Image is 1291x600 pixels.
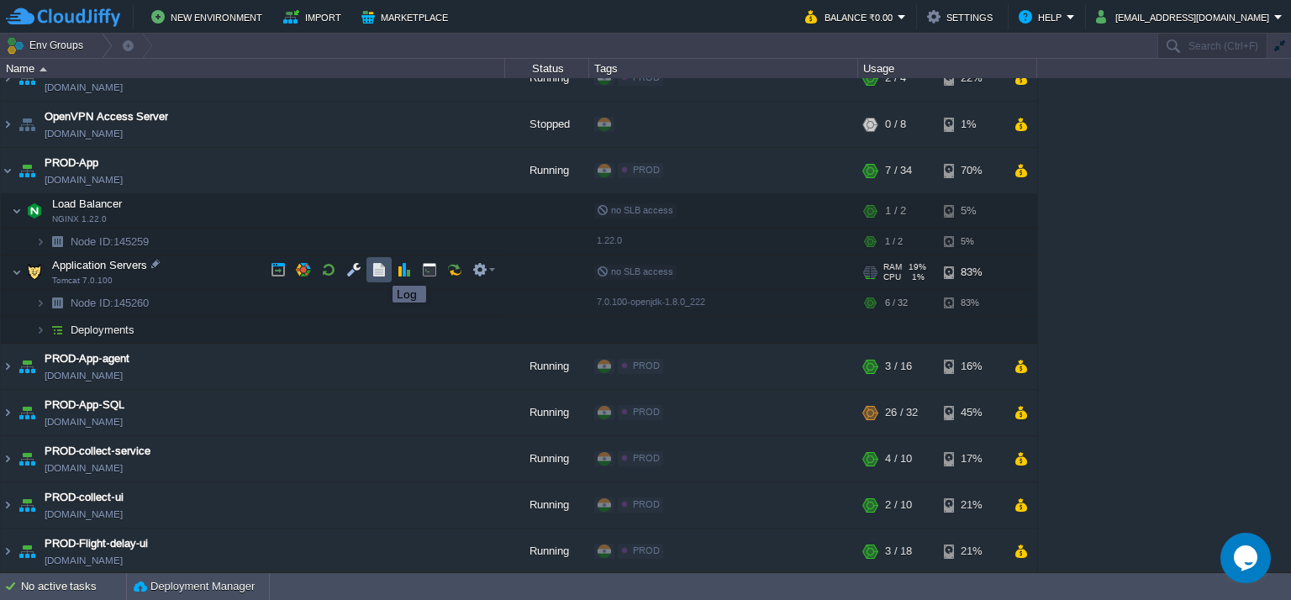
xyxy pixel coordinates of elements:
span: Application Servers [50,258,150,272]
img: AMDAwAAAACH5BAEAAAAALAAAAAABAAEAAAICRAEAOw== [1,344,14,389]
div: 0 / 8 [885,102,906,147]
img: AMDAwAAAACH5BAEAAAAALAAAAAABAAEAAAICRAEAOw== [35,290,45,316]
div: 3 / 18 [885,529,912,574]
div: 45% [944,390,999,435]
a: Application ServersTomcat 7.0.100 [50,259,150,271]
img: AMDAwAAAACH5BAEAAAAALAAAAAABAAEAAAICRAEAOw== [45,317,69,343]
button: [EMAIL_ADDRESS][DOMAIN_NAME] [1096,7,1274,27]
span: PROD [633,453,660,463]
span: Node ID: [71,297,113,309]
span: PROD [633,545,660,555]
span: 145260 [69,296,151,310]
div: 5% [944,229,999,255]
img: AMDAwAAAACH5BAEAAAAALAAAAAABAAEAAAICRAEAOw== [15,436,39,482]
div: Running [505,436,589,482]
a: Load BalancerNGINX 1.22.0 [50,197,124,210]
img: AMDAwAAAACH5BAEAAAAALAAAAAABAAEAAAICRAEAOw== [35,317,45,343]
img: AMDAwAAAACH5BAEAAAAALAAAAAABAAEAAAICRAEAOw== [15,102,39,147]
div: Name [2,59,504,78]
img: AMDAwAAAACH5BAEAAAAALAAAAAABAAEAAAICRAEAOw== [1,55,14,101]
div: 21% [944,482,999,528]
div: 4 / 10 [885,436,912,482]
div: Status [506,59,588,78]
div: 2 / 4 [885,55,906,101]
span: 145259 [69,234,151,249]
a: PROD-collect-ui [45,489,124,506]
a: Node ID:145259 [69,234,151,249]
span: Deployments [69,323,137,337]
a: OpenVPN Access Server [45,108,168,125]
img: AMDAwAAAACH5BAEAAAAALAAAAAABAAEAAAICRAEAOw== [15,344,39,389]
a: [DOMAIN_NAME] [45,367,123,384]
button: Env Groups [6,34,89,57]
div: 5% [944,194,999,228]
div: Running [505,482,589,528]
a: [DOMAIN_NAME] [45,79,123,96]
div: 3 / 16 [885,344,912,389]
div: 1 / 2 [885,194,906,228]
a: [DOMAIN_NAME] [45,506,123,523]
span: NGINX 1.22.0 [52,214,107,224]
span: 1.22.0 [597,235,622,245]
div: 17% [944,436,999,482]
div: 83% [944,255,999,289]
span: PROD [633,361,660,371]
button: Help [1019,7,1067,27]
div: 70% [944,148,999,193]
a: [DOMAIN_NAME] [45,125,123,142]
span: 1% [908,272,925,282]
img: AMDAwAAAACH5BAEAAAAALAAAAAABAAEAAAICRAEAOw== [1,148,14,193]
img: AMDAwAAAACH5BAEAAAAALAAAAAABAAEAAAICRAEAOw== [40,67,47,71]
a: PROD-Flight-delay-ui [45,535,148,552]
img: AMDAwAAAACH5BAEAAAAALAAAAAABAAEAAAICRAEAOw== [1,102,14,147]
div: 7 / 34 [885,148,912,193]
div: 83% [944,290,999,316]
button: Deployment Manager [134,578,255,595]
span: Tomcat 7.0.100 [52,276,113,286]
a: PROD-App [45,155,98,171]
div: Running [505,390,589,435]
div: Running [505,148,589,193]
img: AMDAwAAAACH5BAEAAAAALAAAAAABAAEAAAICRAEAOw== [1,390,14,435]
div: Running [505,529,589,574]
div: 2 / 10 [885,482,912,528]
div: 21% [944,529,999,574]
span: PROD-collect-service [45,443,150,460]
span: no SLB access [597,266,673,276]
span: PROD [633,407,660,417]
img: AMDAwAAAACH5BAEAAAAALAAAAAABAAEAAAICRAEAOw== [45,229,69,255]
img: AMDAwAAAACH5BAEAAAAALAAAAAABAAEAAAICRAEAOw== [12,194,22,228]
span: no SLB access [597,205,673,215]
button: Import [283,7,346,27]
img: AMDAwAAAACH5BAEAAAAALAAAAAABAAEAAAICRAEAOw== [35,229,45,255]
span: [DOMAIN_NAME] [45,413,123,430]
div: Tags [590,59,857,78]
span: RAM [883,262,902,272]
img: AMDAwAAAACH5BAEAAAAALAAAAAABAAEAAAICRAEAOw== [23,194,46,228]
div: 26 / 32 [885,390,918,435]
button: Marketplace [361,7,453,27]
div: 1 / 2 [885,229,903,255]
img: AMDAwAAAACH5BAEAAAAALAAAAAABAAEAAAICRAEAOw== [45,290,69,316]
iframe: chat widget [1220,533,1274,583]
button: New Environment [151,7,267,27]
span: Node ID: [71,235,113,248]
span: PROD [633,499,660,509]
a: Node ID:145260 [69,296,151,310]
div: Usage [859,59,1036,78]
img: AMDAwAAAACH5BAEAAAAALAAAAAABAAEAAAICRAEAOw== [15,148,39,193]
div: Stopped [505,102,589,147]
a: [DOMAIN_NAME] [45,171,123,188]
a: PROD-App-SQL [45,397,124,413]
button: Balance ₹0.00 [805,7,898,27]
a: PROD-App-agent [45,350,129,367]
span: 19% [909,262,926,272]
img: AMDAwAAAACH5BAEAAAAALAAAAAABAAEAAAICRAEAOw== [15,529,39,574]
img: AMDAwAAAACH5BAEAAAAALAAAAAABAAEAAAICRAEAOw== [23,255,46,289]
img: AMDAwAAAACH5BAEAAAAALAAAAAABAAEAAAICRAEAOw== [1,482,14,528]
span: PROD [633,165,660,175]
